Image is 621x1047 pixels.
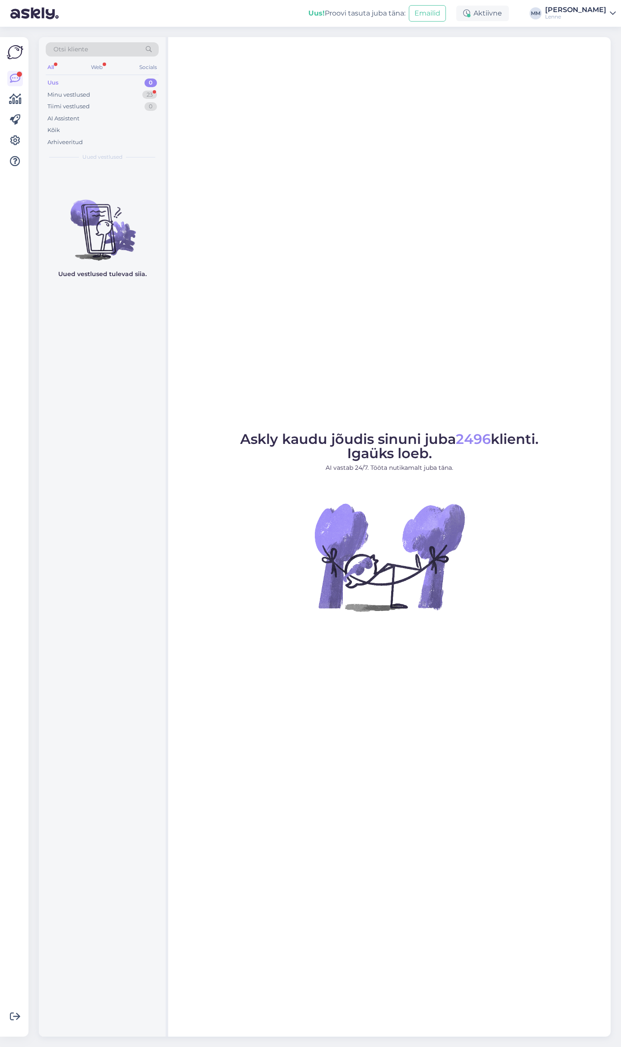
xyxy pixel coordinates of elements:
div: 0 [144,102,157,111]
div: AI Assistent [47,114,79,123]
img: Askly Logo [7,44,23,60]
p: Uued vestlused tulevad siia. [58,270,147,279]
span: Otsi kliente [53,45,88,54]
b: Uus! [308,9,325,17]
span: 2496 [456,431,491,447]
div: Proovi tasuta juba täna: [308,8,405,19]
div: Lenne [545,13,606,20]
span: Askly kaudu jõudis sinuni juba klienti. Igaüks loeb. [240,431,539,462]
div: 0 [144,79,157,87]
div: MM [530,7,542,19]
div: Aktiivne [456,6,509,21]
p: AI vastab 24/7. Tööta nutikamalt juba täna. [240,463,539,472]
div: Uus [47,79,59,87]
div: Web [89,62,104,73]
img: No Chat active [312,479,467,635]
button: Emailid [409,5,446,22]
span: Uued vestlused [82,153,122,161]
div: [PERSON_NAME] [545,6,606,13]
div: Arhiveeritud [47,138,83,147]
img: No chats [39,184,166,262]
div: 23 [142,91,157,99]
a: [PERSON_NAME]Lenne [545,6,616,20]
div: Socials [138,62,159,73]
div: All [46,62,56,73]
div: Minu vestlused [47,91,90,99]
div: Tiimi vestlused [47,102,90,111]
div: Kõik [47,126,60,135]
